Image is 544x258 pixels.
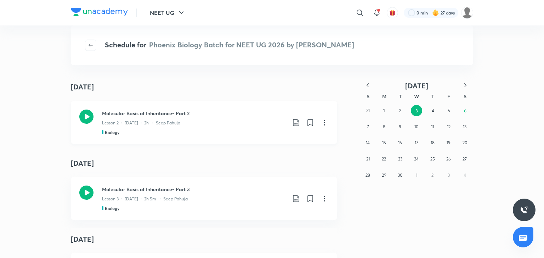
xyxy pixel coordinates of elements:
[399,93,402,100] abbr: Tuesday
[448,108,450,113] abbr: September 5, 2025
[447,140,450,145] abbr: September 19, 2025
[146,6,190,20] button: NEET UG
[395,105,406,116] button: September 2, 2025
[71,101,337,144] a: Molecular Basis of Inheritance- Part 2Lesson 2 • [DATE] • 2h • Seep PahujaBiology
[71,82,94,92] h4: [DATE]
[387,7,398,18] button: avatar
[71,177,337,220] a: Molecular Basis of Inheritance- Part 3Lesson 3 • [DATE] • 2h 5m • Seep PahujaBiology
[395,121,406,133] button: September 9, 2025
[447,93,450,100] abbr: Friday
[432,9,439,16] img: streak
[427,153,438,165] button: September 25, 2025
[459,153,470,165] button: September 27, 2025
[71,152,337,174] h4: [DATE]
[383,108,385,113] abbr: September 1, 2025
[105,129,119,135] h5: Biology
[105,40,354,51] h4: Schedule for
[395,170,406,181] button: September 30, 2025
[395,137,406,148] button: September 16, 2025
[362,153,374,165] button: September 21, 2025
[398,156,402,162] abbr: September 23, 2025
[447,124,450,129] abbr: September 12, 2025
[461,7,473,19] img: Tanya Kumari
[459,137,470,148] button: September 20, 2025
[463,140,467,145] abbr: September 20, 2025
[459,121,470,133] button: September 13, 2025
[382,172,386,178] abbr: September 29, 2025
[365,172,370,178] abbr: September 28, 2025
[398,140,402,145] abbr: September 16, 2025
[71,8,128,16] img: Company Logo
[102,186,286,193] h3: Molecular Basis of Inheritance- Part 3
[378,121,390,133] button: September 8, 2025
[102,196,188,202] p: Lesson 3 • [DATE] • 2h 5m • Seep Pahuja
[459,105,471,116] button: September 6, 2025
[383,124,385,129] abbr: September 8, 2025
[367,93,369,100] abbr: Sunday
[411,105,422,116] button: September 3, 2025
[427,105,438,116] button: September 4, 2025
[463,124,466,129] abbr: September 13, 2025
[102,110,286,117] h3: Molecular Basis of Inheritance- Part 2
[431,93,434,100] abbr: Thursday
[71,228,337,250] h4: [DATE]
[443,137,454,148] button: September 19, 2025
[443,153,454,165] button: September 26, 2025
[411,137,422,148] button: September 17, 2025
[105,205,119,211] h5: Biology
[399,124,401,129] abbr: September 9, 2025
[395,153,406,165] button: September 23, 2025
[415,108,418,113] abbr: September 3, 2025
[378,153,390,165] button: September 22, 2025
[414,93,419,100] abbr: Wednesday
[443,121,454,133] button: September 12, 2025
[427,137,438,148] button: September 18, 2025
[71,8,128,18] a: Company Logo
[367,124,369,129] abbr: September 7, 2025
[414,124,418,129] abbr: September 10, 2025
[399,108,401,113] abbr: September 2, 2025
[382,93,386,100] abbr: Monday
[464,108,466,113] abbr: September 6, 2025
[431,124,434,129] abbr: September 11, 2025
[446,156,451,162] abbr: September 26, 2025
[389,10,396,16] img: avatar
[415,140,418,145] abbr: September 17, 2025
[378,137,390,148] button: September 15, 2025
[366,140,370,145] abbr: September 14, 2025
[463,156,467,162] abbr: September 27, 2025
[443,105,455,116] button: September 5, 2025
[430,156,435,162] abbr: September 25, 2025
[362,121,374,133] button: September 7, 2025
[362,137,374,148] button: September 14, 2025
[432,108,434,113] abbr: September 4, 2025
[411,153,422,165] button: September 24, 2025
[375,81,458,90] button: [DATE]
[520,206,528,214] img: ttu
[411,121,422,133] button: September 10, 2025
[427,121,438,133] button: September 11, 2025
[382,156,386,162] abbr: September 22, 2025
[366,156,370,162] abbr: September 21, 2025
[378,105,390,116] button: September 1, 2025
[431,140,435,145] abbr: September 18, 2025
[362,170,374,181] button: September 28, 2025
[414,156,419,162] abbr: September 24, 2025
[398,172,402,178] abbr: September 30, 2025
[102,120,180,126] p: Lesson 2 • [DATE] • 2h • Seep Pahuja
[405,81,428,90] span: [DATE]
[464,93,466,100] abbr: Saturday
[382,140,386,145] abbr: September 15, 2025
[149,40,354,49] span: Phoenix Biology Batch for NEET UG 2026 by [PERSON_NAME]
[378,170,390,181] button: September 29, 2025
